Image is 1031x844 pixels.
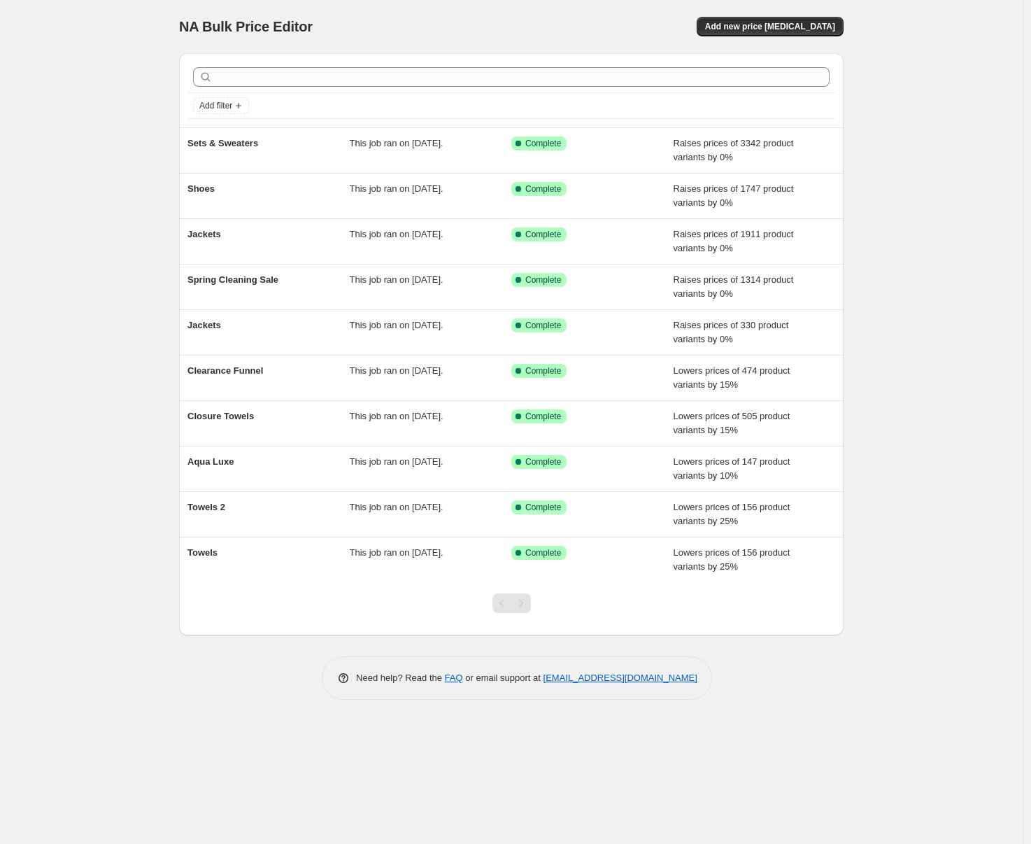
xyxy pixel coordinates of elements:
[674,502,790,526] span: Lowers prices of 156 product variants by 25%
[187,411,254,421] span: Closure Towels
[179,19,313,34] span: NA Bulk Price Editor
[350,547,443,558] span: This job ran on [DATE].
[674,138,794,162] span: Raises prices of 3342 product variants by 0%
[187,365,263,376] span: Clearance Funnel
[525,320,561,331] span: Complete
[350,138,443,148] span: This job ran on [DATE].
[525,229,561,240] span: Complete
[705,21,835,32] span: Add new price [MEDICAL_DATA]
[199,100,232,111] span: Add filter
[187,502,225,512] span: Towels 2
[525,547,561,558] span: Complete
[525,274,561,286] span: Complete
[187,229,221,239] span: Jackets
[525,456,561,467] span: Complete
[543,673,697,683] a: [EMAIL_ADDRESS][DOMAIN_NAME]
[463,673,543,683] span: or email support at
[350,229,443,239] span: This job ran on [DATE].
[187,138,258,148] span: Sets & Sweaters
[187,320,221,330] span: Jackets
[525,502,561,513] span: Complete
[525,183,561,195] span: Complete
[674,456,790,481] span: Lowers prices of 147 product variants by 10%
[193,97,249,114] button: Add filter
[187,456,234,467] span: Aqua Luxe
[350,365,443,376] span: This job ran on [DATE].
[350,456,443,467] span: This job ran on [DATE].
[674,274,794,299] span: Raises prices of 1314 product variants by 0%
[356,673,445,683] span: Need help? Read the
[525,411,561,422] span: Complete
[350,274,443,285] span: This job ran on [DATE].
[350,183,443,194] span: This job ran on [DATE].
[492,593,531,613] nav: Pagination
[674,320,789,344] span: Raises prices of 330 product variants by 0%
[445,673,463,683] a: FAQ
[674,547,790,572] span: Lowers prices of 156 product variants by 25%
[674,411,790,435] span: Lowers prices of 505 product variants by 15%
[187,274,278,285] span: Spring Cleaning Sale
[187,547,218,558] span: Towels
[350,320,443,330] span: This job ran on [DATE].
[674,183,794,208] span: Raises prices of 1747 product variants by 0%
[350,411,443,421] span: This job ran on [DATE].
[187,183,215,194] span: Shoes
[525,138,561,149] span: Complete
[697,17,844,36] button: Add new price [MEDICAL_DATA]
[674,229,794,253] span: Raises prices of 1911 product variants by 0%
[525,365,561,377] span: Complete
[350,502,443,512] span: This job ran on [DATE].
[674,365,790,390] span: Lowers prices of 474 product variants by 15%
